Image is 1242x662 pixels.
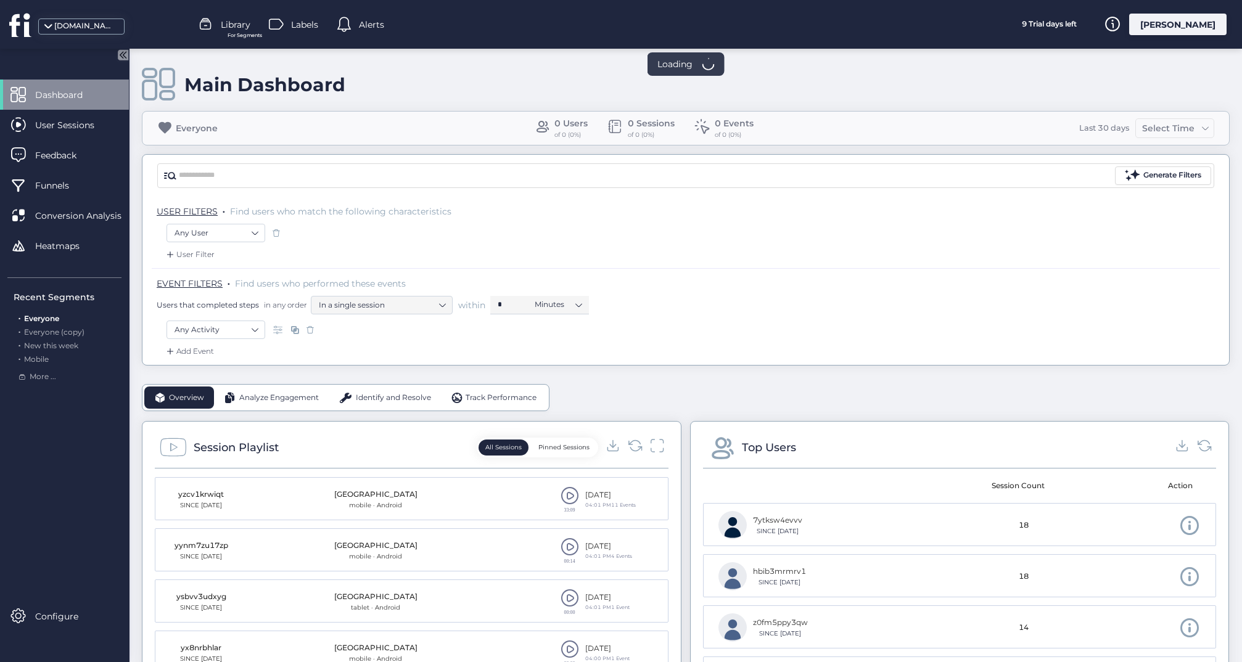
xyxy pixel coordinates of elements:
div: [DOMAIN_NAME] [54,20,116,32]
div: 04:01 PMㅤ1 Event [585,603,630,611]
div: SINCE [DATE] [170,501,232,510]
div: yx8nrbhlar [170,642,232,654]
div: 00:14 [561,558,579,563]
span: 18 [1019,520,1029,531]
button: All Sessions [479,439,528,456]
div: Top Users [742,439,796,456]
div: [DATE] [585,643,630,655]
span: . [223,203,225,216]
div: 33:09 [561,507,579,512]
span: Configure [35,610,97,623]
div: SINCE [DATE] [753,629,808,639]
div: [GEOGRAPHIC_DATA] [334,489,417,501]
div: mobile · Android [334,552,417,562]
span: Loading [657,57,693,71]
div: [PERSON_NAME] [1129,14,1227,35]
span: Everyone (copy) [24,327,84,337]
div: [DATE] [585,541,632,552]
div: Generate Filters [1143,170,1201,181]
div: z0fm5ppy3qw [753,617,808,629]
nz-select-item: Any User [175,224,257,242]
span: Identify and Resolve [356,392,431,404]
span: within [458,299,485,311]
span: Mobile [24,354,49,364]
nz-select-item: Any Activity [175,321,257,339]
div: [GEOGRAPHIC_DATA] [334,591,417,603]
span: Dashboard [35,88,101,102]
div: SINCE [DATE] [753,578,806,587]
span: New this week [24,341,78,350]
div: SINCE [DATE] [170,603,232,613]
button: Generate Filters [1115,166,1211,185]
span: . [228,276,230,288]
span: Labels [291,18,318,31]
span: USER FILTERS [157,206,218,217]
div: tablet · Android [334,603,417,613]
span: Conversion Analysis [35,209,140,223]
div: SINCE [DATE] [170,552,232,562]
span: Alerts [359,18,384,31]
div: yzcv1krwiqt [170,489,232,501]
div: User Filter [164,248,215,261]
div: 00:00 [561,610,579,615]
span: 14 [1019,622,1029,634]
div: SINCE [DATE] [753,526,802,536]
div: Recent Segments [14,290,121,304]
div: 04:01 PMㅤ11 Events [585,501,636,509]
div: mobile · Android [334,501,417,510]
span: Funnels [35,179,88,192]
span: 18 [1019,571,1029,582]
div: yynm7zu17zp [170,540,232,552]
span: Users that completed steps [157,300,259,310]
div: [DATE] [585,489,636,501]
nz-select-item: Minutes [535,295,582,314]
span: Feedback [35,149,95,162]
div: hbib3mrmrv1 [753,566,806,578]
div: Add Event [164,345,214,358]
nz-select-item: In a single session [319,296,445,314]
span: . [19,325,20,337]
span: Track Performance [466,392,537,404]
span: Everyone [24,314,59,323]
span: Analyze Engagement [239,392,319,404]
div: 9 Trial days left [1003,14,1095,35]
div: Main Dashboard [184,73,345,96]
mat-header-cell: Action [1081,468,1207,503]
span: . [19,352,20,364]
span: . [19,338,20,350]
button: Pinned Sessions [532,439,596,456]
span: EVENT FILTERS [157,278,223,289]
div: ysbvv3udxyg [170,591,232,603]
span: Overview [169,392,204,404]
div: 7ytksw4evvv [753,515,802,526]
div: [GEOGRAPHIC_DATA] [334,642,417,654]
mat-header-cell: Session Count [955,468,1082,503]
div: [DATE] [585,592,630,603]
span: Find users who performed these events [235,278,406,289]
span: User Sessions [35,118,113,132]
span: in any order [261,300,307,310]
span: More ... [30,371,56,383]
span: For Segments [228,31,262,39]
div: [GEOGRAPHIC_DATA] [334,540,417,552]
div: 04:01 PMㅤ4 Events [585,552,632,560]
span: . [19,311,20,323]
span: Heatmaps [35,239,98,253]
span: Library [221,18,250,31]
span: Find users who match the following characteristics [230,206,451,217]
div: Session Playlist [194,439,279,456]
